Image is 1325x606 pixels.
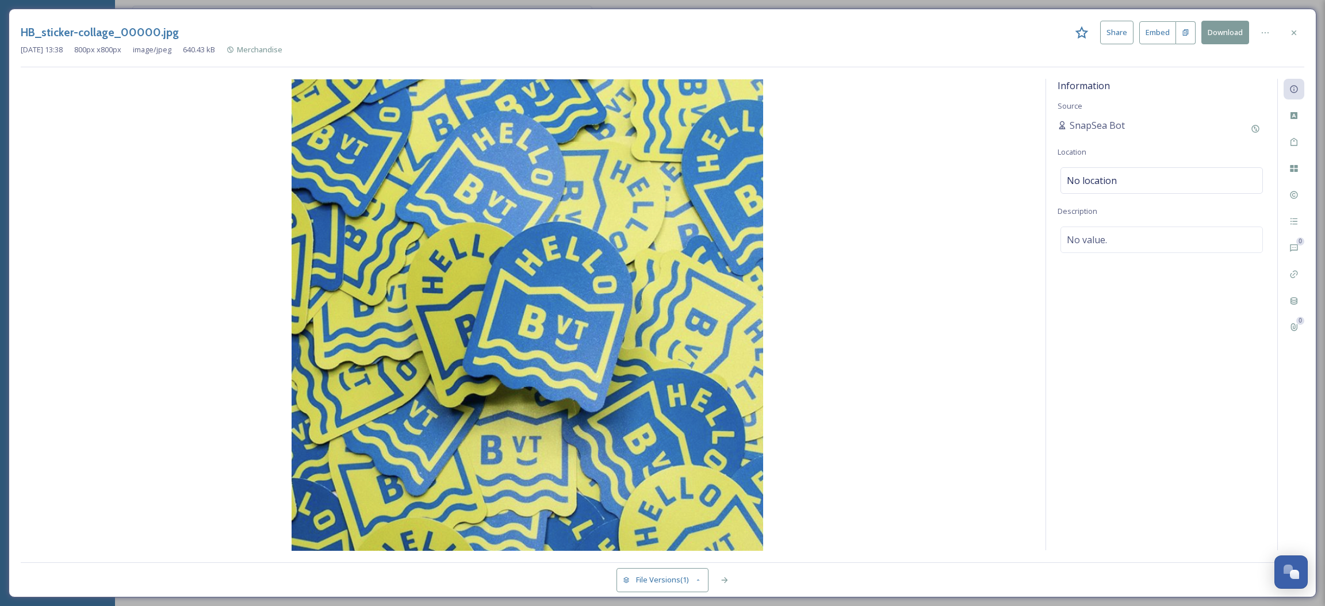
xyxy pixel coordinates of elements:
span: [DATE] 13:38 [21,44,63,55]
span: Information [1058,79,1110,92]
span: Merchandise [237,44,282,55]
button: Share [1100,21,1133,44]
span: Source [1058,101,1082,111]
div: 0 [1296,317,1304,325]
span: SnapSea Bot [1070,118,1125,132]
img: 119986929.jpg [21,79,1034,551]
span: No location [1067,174,1117,187]
span: No value. [1067,233,1107,247]
button: File Versions(1) [616,568,709,592]
button: Download [1201,21,1249,44]
span: 800 px x 800 px [74,44,121,55]
span: Location [1058,147,1086,157]
span: 640.43 kB [183,44,215,55]
span: image/jpeg [133,44,171,55]
button: Embed [1139,21,1176,44]
button: Open Chat [1274,555,1308,589]
span: Description [1058,206,1097,216]
div: 0 [1296,237,1304,246]
h3: HB_sticker-collage_00000.jpg [21,24,179,41]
